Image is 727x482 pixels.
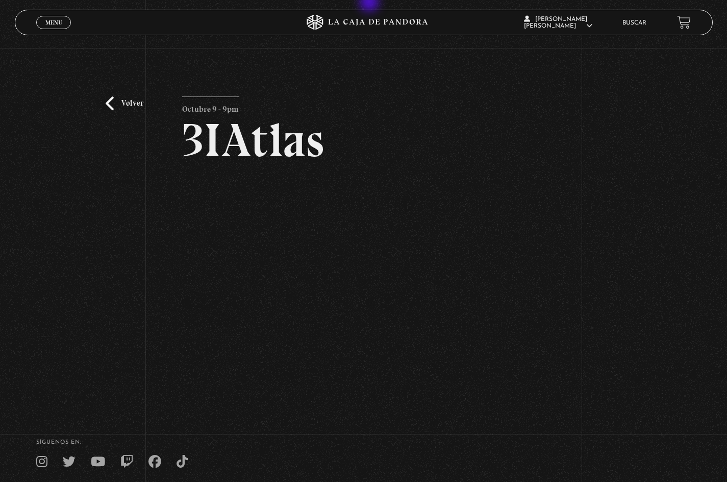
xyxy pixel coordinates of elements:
iframe: Dailymotion video player – 3IATLAS [182,179,545,383]
span: Cerrar [42,28,66,35]
a: Buscar [622,20,646,26]
a: Volver [106,97,143,110]
span: [PERSON_NAME] [PERSON_NAME] [524,16,592,29]
a: View your shopping cart [677,15,691,29]
h4: SÍguenos en: [36,440,691,445]
h2: 3IAtlas [182,117,545,164]
span: Menu [45,19,62,26]
p: Octubre 9 - 9pm [182,97,239,117]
